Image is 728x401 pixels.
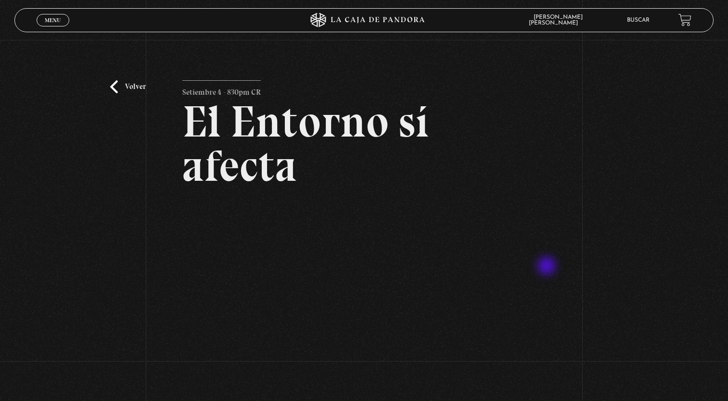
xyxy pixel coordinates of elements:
h2: El Entorno sí afecta [182,100,546,188]
span: Menu [45,17,61,23]
a: Buscar [627,17,650,23]
a: View your shopping cart [678,13,691,26]
a: Volver [110,80,146,93]
span: [PERSON_NAME] [PERSON_NAME] [529,14,588,26]
p: Setiembre 4 - 830pm CR [182,80,261,100]
span: Cerrar [41,25,64,32]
